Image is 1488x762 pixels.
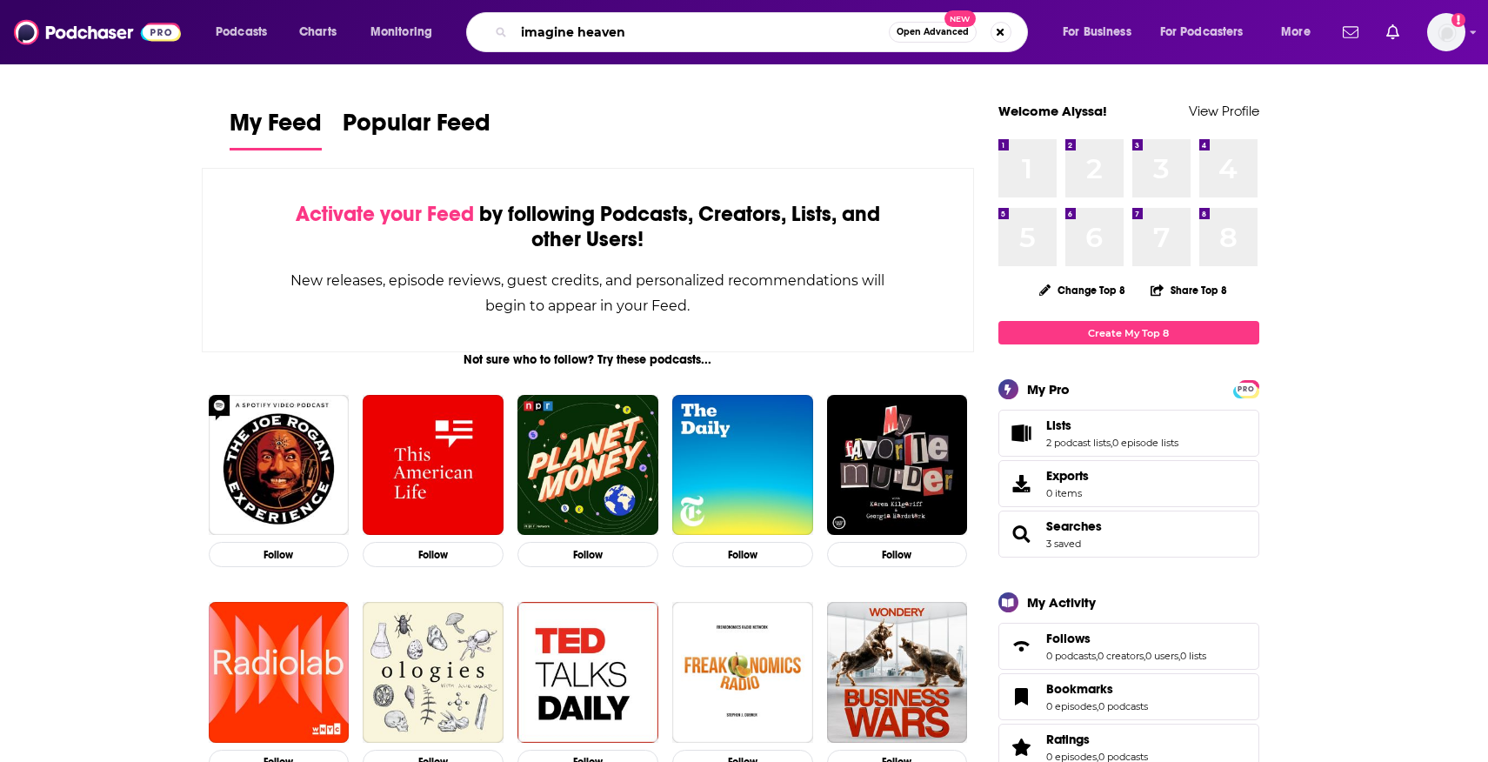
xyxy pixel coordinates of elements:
[1281,20,1311,44] span: More
[296,201,474,227] span: Activate your Feed
[1046,468,1089,484] span: Exports
[1046,681,1113,697] span: Bookmarks
[1269,18,1332,46] button: open menu
[1178,650,1180,662] span: ,
[370,20,432,44] span: Monitoring
[1027,381,1070,398] div: My Pro
[827,602,968,743] img: Business Wars
[343,108,490,150] a: Popular Feed
[230,108,322,150] a: My Feed
[1098,700,1148,712] a: 0 podcasts
[1144,650,1145,662] span: ,
[1046,631,1091,646] span: Follows
[1098,650,1144,662] a: 0 creators
[1004,471,1039,496] span: Exports
[998,410,1259,457] span: Lists
[1029,279,1137,301] button: Change Top 8
[1111,437,1112,449] span: ,
[1004,634,1039,658] a: Follows
[1189,103,1259,119] a: View Profile
[1004,685,1039,709] a: Bookmarks
[1046,631,1206,646] a: Follows
[889,22,977,43] button: Open AdvancedNew
[202,352,975,367] div: Not sure who to follow? Try these podcasts...
[343,108,490,148] span: Popular Feed
[299,20,337,44] span: Charts
[1097,700,1098,712] span: ,
[1427,13,1465,51] span: Logged in as anori
[1236,382,1257,395] a: PRO
[1046,732,1148,747] a: Ratings
[1046,681,1148,697] a: Bookmarks
[998,460,1259,507] a: Exports
[363,542,504,567] button: Follow
[998,511,1259,558] span: Searches
[1145,650,1178,662] a: 0 users
[1063,20,1131,44] span: For Business
[363,602,504,743] img: Ologies with Alie Ward
[209,542,350,567] button: Follow
[209,602,350,743] img: Radiolab
[1046,418,1178,433] a: Lists
[363,395,504,536] img: This American Life
[827,395,968,536] img: My Favorite Murder with Karen Kilgariff and Georgia Hardstark
[1096,650,1098,662] span: ,
[1149,18,1269,46] button: open menu
[1046,700,1097,712] a: 0 episodes
[209,395,350,536] img: The Joe Rogan Experience
[517,395,658,536] img: Planet Money
[1046,732,1090,747] span: Ratings
[1051,18,1153,46] button: open menu
[290,202,887,252] div: by following Podcasts, Creators, Lists, and other Users!
[1336,17,1365,47] a: Show notifications dropdown
[672,542,813,567] button: Follow
[1046,518,1102,534] a: Searches
[1004,421,1039,445] a: Lists
[1046,487,1089,499] span: 0 items
[1046,437,1111,449] a: 2 podcast lists
[358,18,455,46] button: open menu
[1427,13,1465,51] img: User Profile
[1160,20,1244,44] span: For Podcasters
[1236,383,1257,396] span: PRO
[1046,650,1096,662] a: 0 podcasts
[897,28,969,37] span: Open Advanced
[230,108,322,148] span: My Feed
[1379,17,1406,47] a: Show notifications dropdown
[1004,735,1039,759] a: Ratings
[1046,418,1071,433] span: Lists
[517,542,658,567] button: Follow
[998,321,1259,344] a: Create My Top 8
[1112,437,1178,449] a: 0 episode lists
[1150,273,1228,307] button: Share Top 8
[483,12,1044,52] div: Search podcasts, credits, & more...
[14,16,181,49] img: Podchaser - Follow, Share and Rate Podcasts
[517,602,658,743] img: TED Talks Daily
[1027,594,1096,611] div: My Activity
[216,20,267,44] span: Podcasts
[1451,13,1465,27] svg: Add a profile image
[288,18,347,46] a: Charts
[514,18,889,46] input: Search podcasts, credits, & more...
[672,602,813,743] a: Freakonomics Radio
[1180,650,1206,662] a: 0 lists
[998,623,1259,670] span: Follows
[998,673,1259,720] span: Bookmarks
[1427,13,1465,51] button: Show profile menu
[1004,522,1039,546] a: Searches
[290,268,887,318] div: New releases, episode reviews, guest credits, and personalized recommendations will begin to appe...
[944,10,976,27] span: New
[672,395,813,536] img: The Daily
[998,103,1107,119] a: Welcome Alyssa!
